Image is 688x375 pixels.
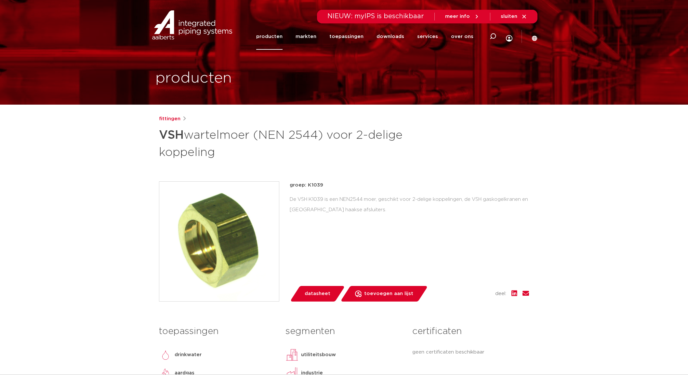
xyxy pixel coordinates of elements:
[412,325,529,338] h3: certificaten
[364,289,413,299] span: toevoegen aan lijst
[445,14,480,19] a: meer info
[159,115,180,123] a: fittingen
[305,289,330,299] span: datasheet
[256,23,473,50] nav: Menu
[445,14,470,19] span: meer info
[159,125,403,161] h1: wartelmoer (NEN 2544) voor 2-delige koppeling
[412,348,529,356] p: geen certificaten beschikbaar
[501,14,527,19] a: sluiten
[327,13,424,19] span: NIEUW: myIPS is beschikbaar
[155,68,232,89] h1: producten
[159,325,276,338] h3: toepassingen
[451,23,473,50] a: over ons
[506,21,512,52] div: my IPS
[256,23,283,50] a: producten
[495,290,506,298] span: deel:
[296,23,316,50] a: markten
[159,348,172,361] img: drinkwater
[290,181,529,189] p: groep: K1039
[329,23,364,50] a: toepassingen
[501,14,517,19] span: sluiten
[290,194,529,215] div: De VSH K1039 is een NEN2544 moer, geschikt voor 2-delige koppelingen, de VSH gaskogelkranen en [G...
[290,286,345,302] a: datasheet
[301,351,336,359] p: utiliteitsbouw
[285,348,298,361] img: utiliteitsbouw
[159,129,184,141] strong: VSH
[159,182,279,301] img: Product Image for VSH wartelmoer (NEN 2544) voor 2-delige koppeling
[285,325,402,338] h3: segmenten
[417,23,438,50] a: services
[175,351,202,359] p: drinkwater
[377,23,404,50] a: downloads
